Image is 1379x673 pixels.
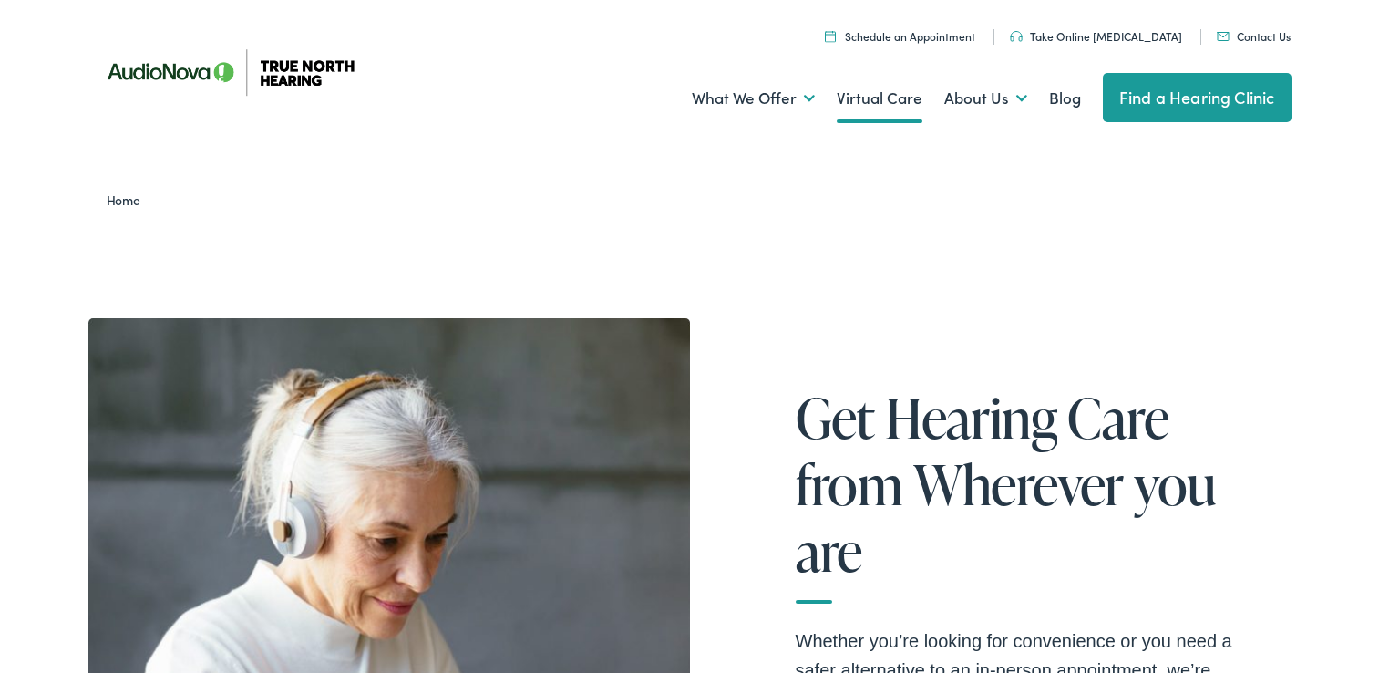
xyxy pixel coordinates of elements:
[692,65,815,132] a: What We Offer
[1217,32,1230,41] img: Mail icon in color code ffb348, used for communication purposes
[1103,73,1292,122] a: Find a Hearing Clinic
[1049,65,1081,132] a: Blog
[825,30,836,42] img: Icon symbolizing a calendar in color code ffb348
[1010,31,1023,42] img: Headphones icon in color code ffb348
[825,28,975,44] a: Schedule an Appointment
[796,521,862,581] span: are
[913,454,1124,514] span: Wherever
[1067,388,1168,448] span: Care
[1134,454,1216,514] span: you
[107,191,149,209] a: Home
[796,454,903,514] span: from
[944,65,1027,132] a: About Us
[1010,28,1182,44] a: Take Online [MEDICAL_DATA]
[885,388,1057,448] span: Hearing
[1217,28,1291,44] a: Contact Us
[796,388,875,448] span: Get
[837,65,922,132] a: Virtual Care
